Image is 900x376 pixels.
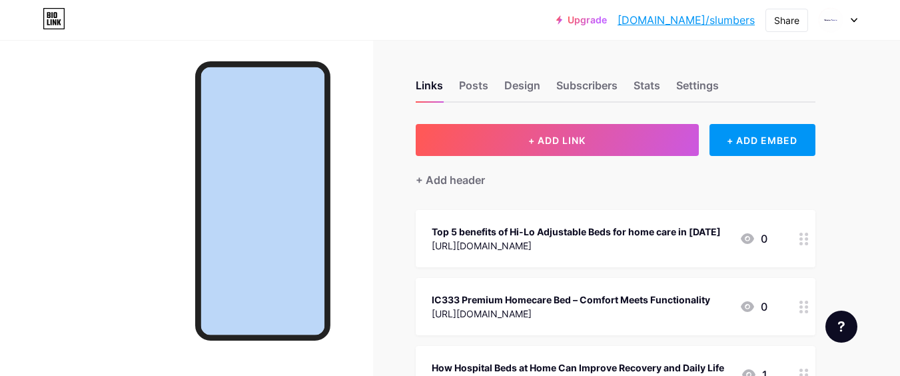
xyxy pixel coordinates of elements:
div: Top 5 benefits of Hi-Lo Adjustable Beds for home care in [DATE] [432,225,721,239]
div: Settings [676,77,719,101]
div: [URL][DOMAIN_NAME] [432,239,721,253]
div: Design [504,77,540,101]
button: + ADD LINK [416,124,699,156]
div: 0 [739,299,767,315]
div: Stats [634,77,660,101]
div: Subscribers [556,77,618,101]
div: 0 [739,231,767,247]
img: Slumber Source [818,7,843,33]
span: + ADD LINK [528,135,586,146]
div: Posts [459,77,488,101]
div: + Add header [416,172,485,188]
div: [URL][DOMAIN_NAME] [432,307,710,321]
div: Links [416,77,443,101]
div: IC333 Premium Homecare Bed – Comfort Meets Functionality [432,293,710,307]
div: How Hospital Beds at Home Can Improve Recovery and Daily Life [432,361,724,375]
a: [DOMAIN_NAME]/slumbers [618,12,755,28]
a: Upgrade [556,15,607,25]
div: + ADD EMBED [709,124,815,156]
div: Share [774,13,799,27]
